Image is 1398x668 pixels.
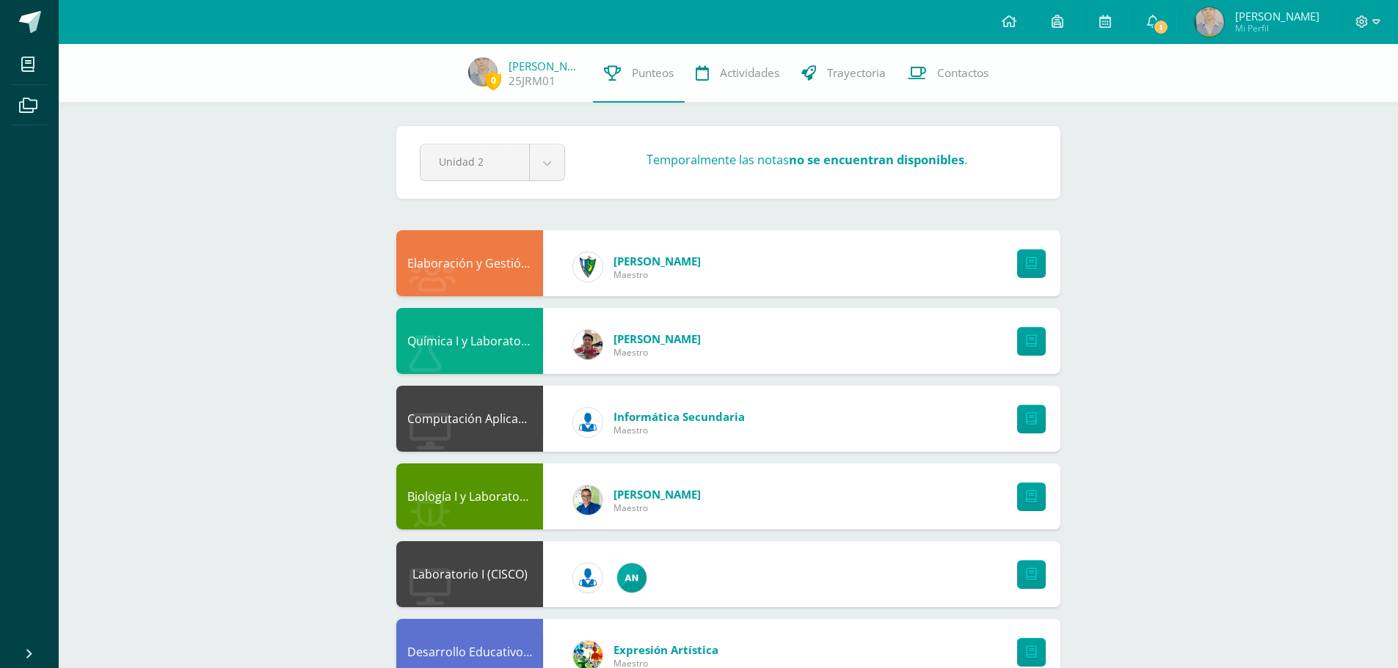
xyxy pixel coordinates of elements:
img: 9f174a157161b4ddbe12118a61fed988.png [573,252,602,282]
div: Laboratorio I (CISCO) [396,541,543,607]
a: Actividades [685,44,790,103]
span: Maestro [614,502,701,514]
span: Maestro [614,424,745,436]
span: Informática Secundaria [614,409,745,424]
a: Trayectoria [790,44,897,103]
img: 692ded2a22070436d299c26f70cfa591.png [573,485,602,515]
strong: no se encuentran disponibles [789,151,964,168]
img: 1d4a315518ae38ed51674a83a05ab918.png [1195,7,1224,37]
img: 6ed6846fa57649245178fca9fc9a58dd.png [573,563,602,592]
span: 1 [1153,19,1169,35]
span: Maestro [614,346,701,359]
img: 05ee8f3aa2e004bc19e84eb2325bd6d4.png [617,563,647,592]
img: 6ed6846fa57649245178fca9fc9a58dd.png [573,408,602,437]
img: cb93aa548b99414539690fcffb7d5efd.png [573,330,602,359]
div: Biología I y Laboratorio [396,463,543,529]
img: 1d4a315518ae38ed51674a83a05ab918.png [468,57,498,87]
span: [PERSON_NAME] [614,331,701,346]
a: Unidad 2 [421,144,564,180]
span: Mi Perfil [1235,22,1319,34]
span: Expresión Artística [614,642,718,657]
a: 25JRM01 [509,73,556,89]
span: [PERSON_NAME] [614,487,701,502]
h3: Temporalmente las notas . [647,151,967,168]
span: Trayectoria [827,65,886,81]
span: Actividades [720,65,779,81]
div: Computación Aplicada (Informática) [396,386,543,452]
span: Unidad 2 [439,144,511,179]
a: Punteos [593,44,685,103]
div: Elaboración y Gestión de Proyectos [396,230,543,296]
span: [PERSON_NAME] [1235,9,1319,23]
span: Contactos [937,65,989,81]
a: Contactos [897,44,1000,103]
div: Química I y Laboratorio [396,308,543,374]
span: Punteos [632,65,674,81]
span: Maestro [614,268,701,281]
span: [PERSON_NAME] [614,254,701,268]
span: 0 [485,71,501,89]
a: [PERSON_NAME] [509,59,582,73]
